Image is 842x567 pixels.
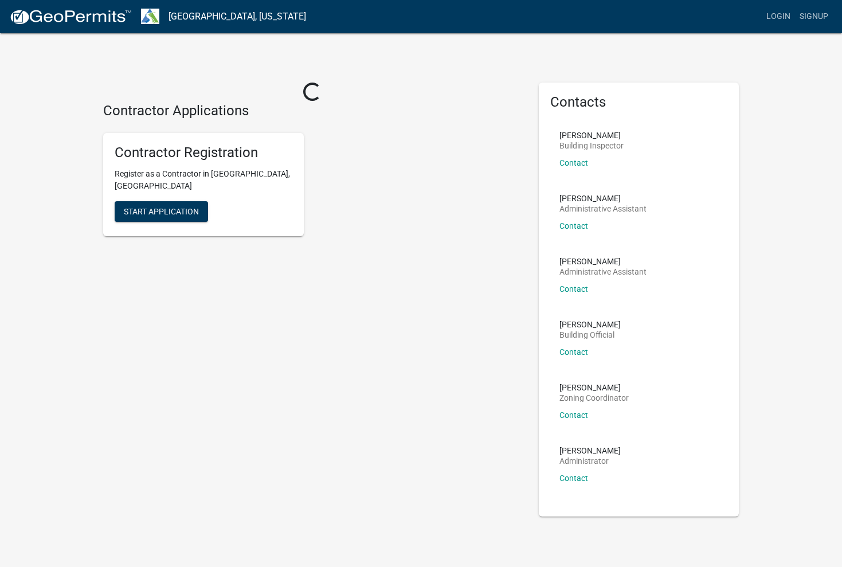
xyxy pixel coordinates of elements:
[559,331,621,339] p: Building Official
[115,201,208,222] button: Start Application
[559,194,647,202] p: [PERSON_NAME]
[762,6,795,28] a: Login
[559,447,621,455] p: [PERSON_NAME]
[124,206,199,216] span: Start Application
[115,144,292,161] h5: Contractor Registration
[559,158,588,167] a: Contact
[559,284,588,294] a: Contact
[559,131,624,139] p: [PERSON_NAME]
[795,6,833,28] a: Signup
[559,457,621,465] p: Administrator
[559,142,624,150] p: Building Inspector
[115,168,292,192] p: Register as a Contractor in [GEOGRAPHIC_DATA], [GEOGRAPHIC_DATA]
[559,320,621,329] p: [PERSON_NAME]
[559,268,647,276] p: Administrative Assistant
[559,257,647,265] p: [PERSON_NAME]
[559,347,588,357] a: Contact
[103,103,522,119] h4: Contractor Applications
[559,394,629,402] p: Zoning Coordinator
[559,384,629,392] p: [PERSON_NAME]
[559,205,647,213] p: Administrative Assistant
[559,221,588,230] a: Contact
[103,103,522,245] wm-workflow-list-section: Contractor Applications
[169,7,306,26] a: [GEOGRAPHIC_DATA], [US_STATE]
[559,474,588,483] a: Contact
[559,410,588,420] a: Contact
[141,9,159,24] img: Troup County, Georgia
[550,94,728,111] h5: Contacts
